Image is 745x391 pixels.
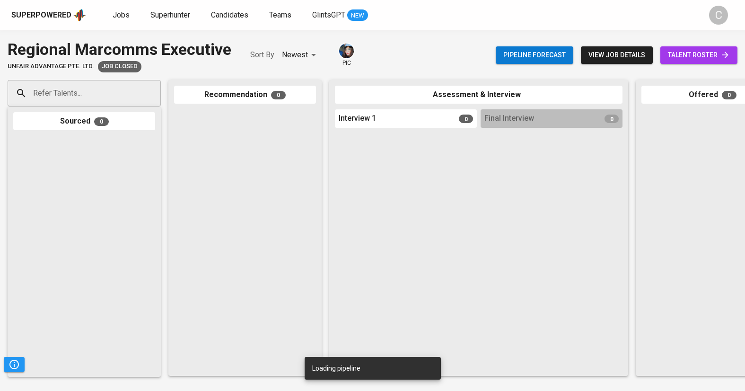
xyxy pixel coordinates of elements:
span: Pipeline forecast [503,49,566,61]
p: Sort By [250,49,274,61]
span: 0 [605,115,619,123]
span: GlintsGPT [312,10,345,19]
a: Superhunter [150,9,192,21]
span: view job details [588,49,645,61]
div: Regional Marcomms Executive [8,38,231,61]
div: Loading pipeline [312,360,360,377]
span: Candidates [211,10,248,19]
div: Sourced [13,112,155,131]
a: Candidates [211,9,250,21]
span: Jobs [113,10,130,19]
div: C [709,6,728,25]
span: Teams [269,10,291,19]
span: Interview 1 [339,113,376,124]
div: Client decided to hold the position for >14 days [98,61,141,72]
a: Teams [269,9,293,21]
span: 0 [271,91,286,99]
div: Newest [282,46,319,64]
button: view job details [581,46,653,64]
a: Jobs [113,9,131,21]
span: 0 [94,117,109,126]
img: diazagista@glints.com [339,44,354,58]
p: Newest [282,49,308,61]
span: NEW [347,11,368,20]
a: Superpoweredapp logo [11,8,86,22]
span: Superhunter [150,10,190,19]
span: Unfair Advantage Pte. Ltd. [8,62,94,71]
span: 0 [722,91,736,99]
a: talent roster [660,46,737,64]
span: Job Closed [98,62,141,71]
button: Pipeline forecast [496,46,573,64]
div: pic [338,43,355,67]
button: Open [156,92,158,94]
div: Assessment & Interview [335,86,622,104]
img: app logo [73,8,86,22]
div: Superpowered [11,10,71,21]
span: 0 [459,115,473,123]
button: Pipeline Triggers [4,357,25,372]
div: Recommendation [174,86,316,104]
a: GlintsGPT NEW [312,9,368,21]
span: talent roster [668,49,730,61]
span: Final Interview [484,113,534,124]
